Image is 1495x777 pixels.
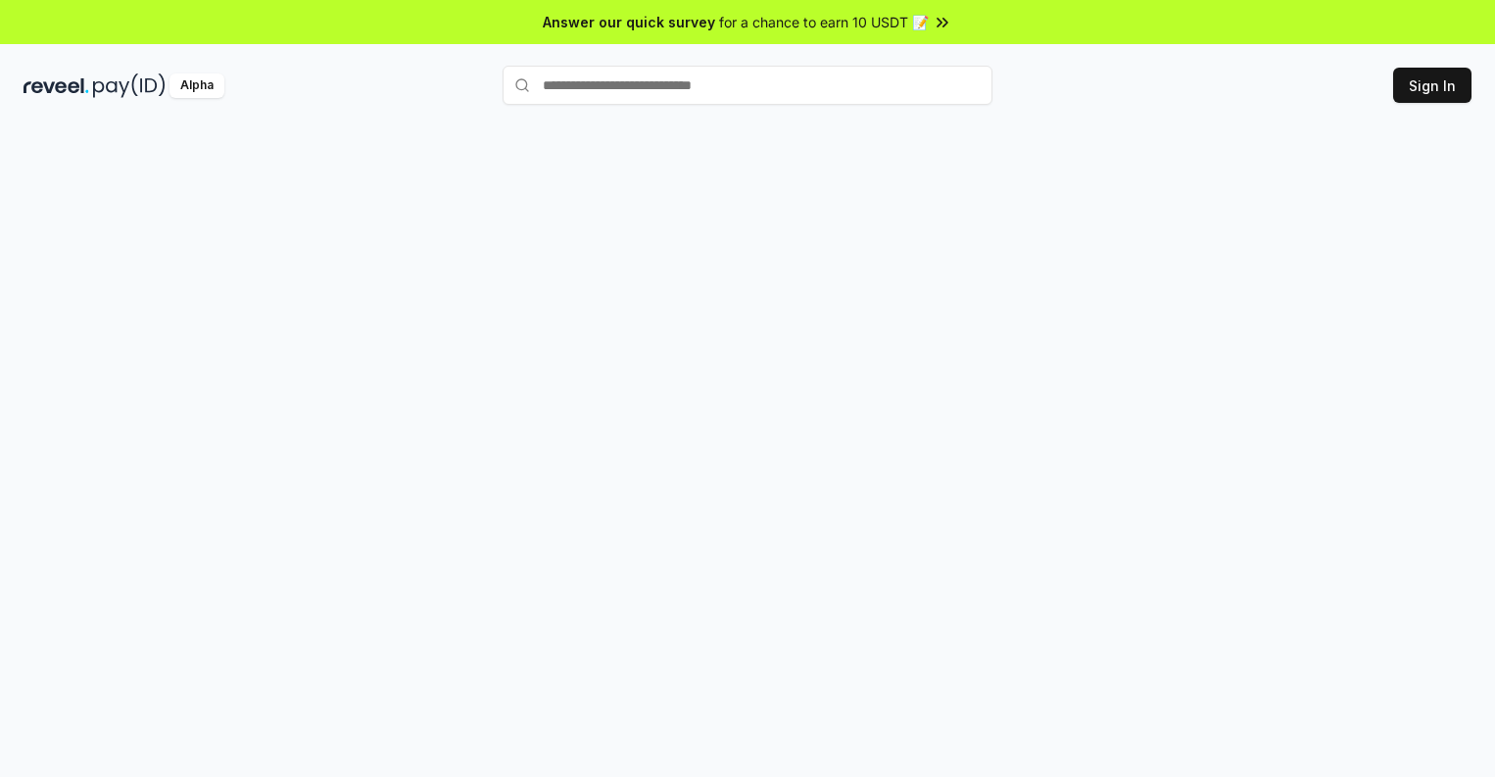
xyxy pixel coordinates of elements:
[24,73,89,98] img: reveel_dark
[543,12,715,32] span: Answer our quick survey
[169,73,224,98] div: Alpha
[93,73,166,98] img: pay_id
[1393,68,1471,103] button: Sign In
[719,12,929,32] span: for a chance to earn 10 USDT 📝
